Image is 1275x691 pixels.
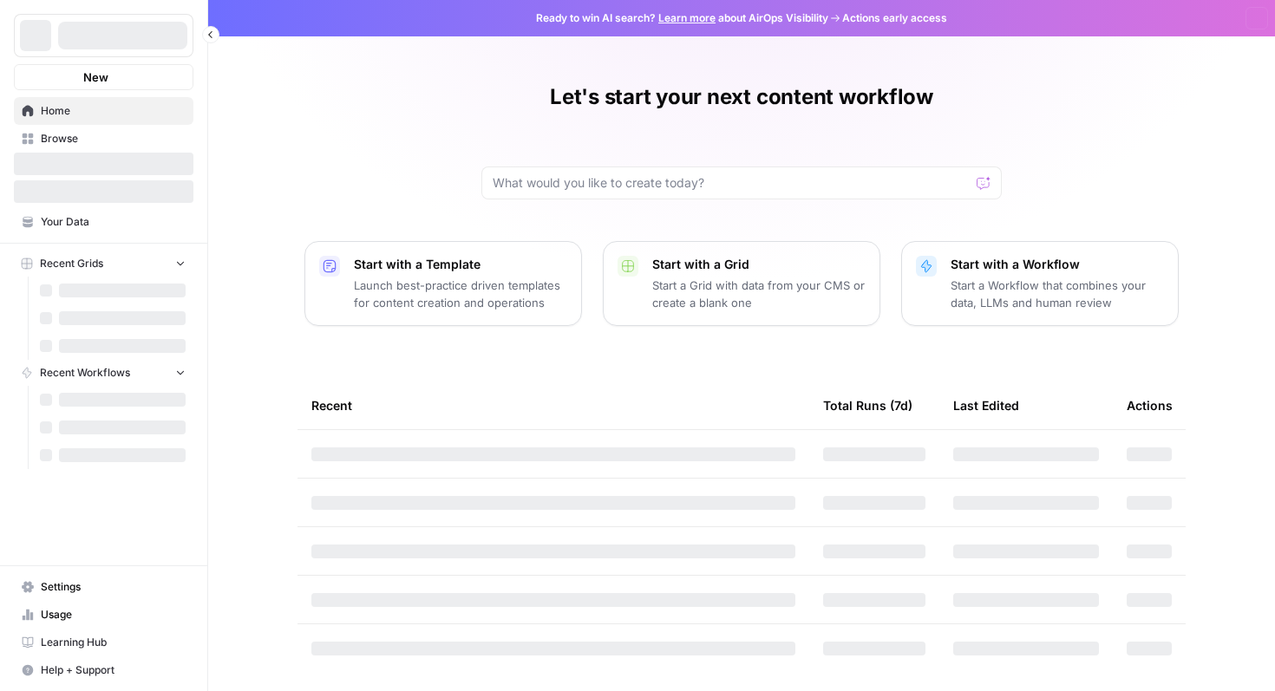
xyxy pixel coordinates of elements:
[14,208,193,236] a: Your Data
[14,360,193,386] button: Recent Workflows
[354,277,567,311] p: Launch best-practice driven templates for content creation and operations
[41,579,186,595] span: Settings
[41,607,186,623] span: Usage
[40,365,130,381] span: Recent Workflows
[536,10,828,26] span: Ready to win AI search? about AirOps Visibility
[41,662,186,678] span: Help + Support
[901,241,1179,326] button: Start with a WorkflowStart a Workflow that combines your data, LLMs and human review
[953,381,1019,429] div: Last Edited
[14,601,193,629] a: Usage
[1127,381,1173,429] div: Actions
[14,97,193,125] a: Home
[603,241,880,326] button: Start with a GridStart a Grid with data from your CMS or create a blank one
[652,277,866,311] p: Start a Grid with data from your CMS or create a blank one
[83,68,108,86] span: New
[14,64,193,90] button: New
[14,251,193,277] button: Recent Grids
[14,629,193,656] a: Learning Hub
[951,256,1164,273] p: Start with a Workflow
[493,174,970,192] input: What would you like to create today?
[41,635,186,650] span: Learning Hub
[951,277,1164,311] p: Start a Workflow that combines your data, LLMs and human review
[41,103,186,119] span: Home
[14,573,193,601] a: Settings
[842,10,947,26] span: Actions early access
[311,381,795,429] div: Recent
[550,83,933,111] h1: Let's start your next content workflow
[14,656,193,684] button: Help + Support
[14,125,193,153] a: Browse
[304,241,582,326] button: Start with a TemplateLaunch best-practice driven templates for content creation and operations
[652,256,866,273] p: Start with a Grid
[658,11,716,24] a: Learn more
[41,131,186,147] span: Browse
[41,214,186,230] span: Your Data
[823,381,912,429] div: Total Runs (7d)
[40,256,103,271] span: Recent Grids
[354,256,567,273] p: Start with a Template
